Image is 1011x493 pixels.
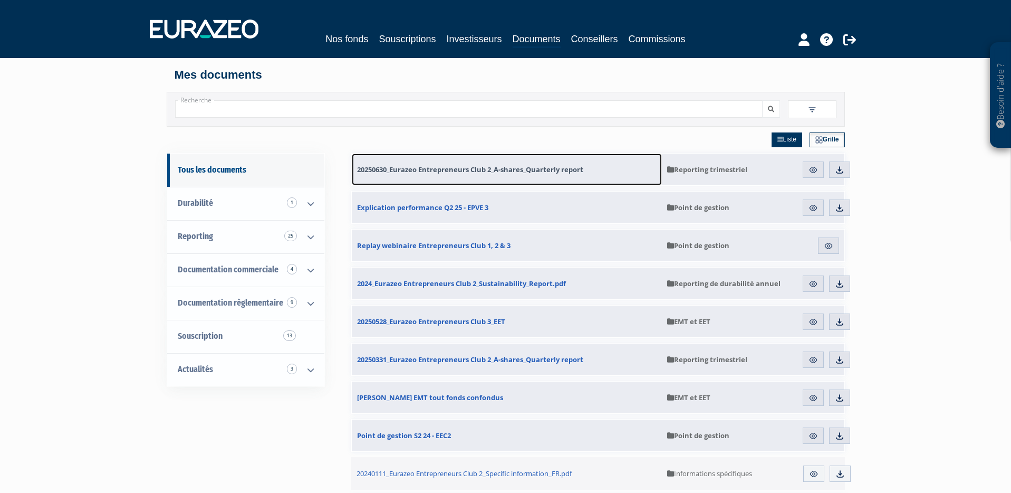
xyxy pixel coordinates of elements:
span: 2024_Eurazeo Entrepreneurs Club 2_Sustainability_Report.pdf [357,279,566,288]
img: eye.svg [808,203,818,213]
span: Reporting trimestriel [667,355,747,364]
span: EMT et EET [667,393,710,402]
span: 13 [283,330,296,341]
a: Point de gestion S2 24 - EEC2 [352,420,662,451]
span: Reporting [178,231,213,241]
a: Conseillers [571,32,618,46]
img: download.svg [835,165,844,175]
a: Reporting 25 [167,220,324,253]
span: [PERSON_NAME] EMT tout fonds confondus [357,393,503,402]
a: 20240111_Eurazeo Entrepreneurs Club 2_Specific information_FR.pdf [351,457,662,490]
a: Investisseurs [446,32,502,46]
img: eye.svg [808,279,818,289]
span: Reporting de durabilité annuel [667,279,781,288]
span: Durabilité [178,198,213,208]
a: 20250528_Eurazeo Entrepreneurs Club 3_EET [352,306,662,337]
a: Grille [810,132,845,147]
span: Actualités [178,364,213,374]
span: 20240111_Eurazeo Entrepreneurs Club 2_Specific information_FR.pdf [357,469,572,478]
a: Souscriptions [379,32,436,46]
span: Point de gestion S2 24 - EEC2 [357,431,451,440]
a: 2024_Eurazeo Entrepreneurs Club 2_Sustainability_Report.pdf [352,268,662,299]
span: Point de gestion [667,431,729,440]
img: eye.svg [808,165,818,175]
span: 4 [287,264,297,274]
span: 3 [287,364,297,374]
a: 20250630_Eurazeo Entrepreneurs Club 2_A-shares_Quarterly report [352,154,662,185]
span: 20250331_Eurazeo Entrepreneurs Club 2_A-shares_Quarterly report [357,355,583,364]
img: 1732889491-logotype_eurazeo_blanc_rvb.png [150,20,258,39]
span: Documentation commerciale [178,264,278,274]
span: 25 [284,231,297,241]
a: Souscription13 [167,320,324,353]
a: Actualités 3 [167,353,324,386]
img: download.svg [835,393,844,403]
span: 1 [287,197,297,208]
img: eye.svg [824,241,833,251]
span: Replay webinaire Entrepreneurs Club 1, 2 & 3 [357,241,511,250]
img: download.svg [835,203,844,213]
img: eye.svg [808,317,818,327]
span: Reporting trimestriel [667,165,747,174]
span: Point de gestion [667,241,729,250]
a: Nos fonds [325,32,368,46]
a: Commissions [629,32,686,46]
img: filter.svg [807,105,817,115]
a: [PERSON_NAME] EMT tout fonds confondus [352,382,662,413]
img: download.svg [835,279,844,289]
span: 20250630_Eurazeo Entrepreneurs Club 2_A-shares_Quarterly report [357,165,583,174]
a: Documentation commerciale 4 [167,253,324,287]
img: eye.svg [808,431,818,441]
a: Documents [513,32,561,48]
span: EMT et EET [667,317,710,326]
img: eye.svg [809,469,819,479]
a: Durabilité 1 [167,187,324,220]
img: download.svg [835,431,844,441]
input: Recherche [175,100,763,118]
a: Documentation règlementaire 9 [167,287,324,320]
img: grid.svg [815,136,823,144]
img: download.svg [835,355,844,365]
span: 9 [287,297,297,308]
span: 20250528_Eurazeo Entrepreneurs Club 3_EET [357,317,505,326]
img: download.svg [835,317,844,327]
span: Documentation règlementaire [178,298,283,308]
img: download.svg [835,469,845,479]
a: Explication performance Q2 25 - EPVE 3 [352,192,662,223]
a: 20250331_Eurazeo Entrepreneurs Club 2_A-shares_Quarterly report [352,344,662,375]
span: Explication performance Q2 25 - EPVE 3 [357,203,488,212]
img: eye.svg [808,355,818,365]
a: Liste [772,132,802,147]
span: Informations spécifiques [667,469,752,478]
h4: Mes documents [175,69,837,81]
img: eye.svg [808,393,818,403]
p: Besoin d'aide ? [995,48,1007,143]
span: Point de gestion [667,203,729,212]
a: Tous les documents [167,154,324,187]
span: Souscription [178,331,223,341]
a: Replay webinaire Entrepreneurs Club 1, 2 & 3 [352,230,662,261]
